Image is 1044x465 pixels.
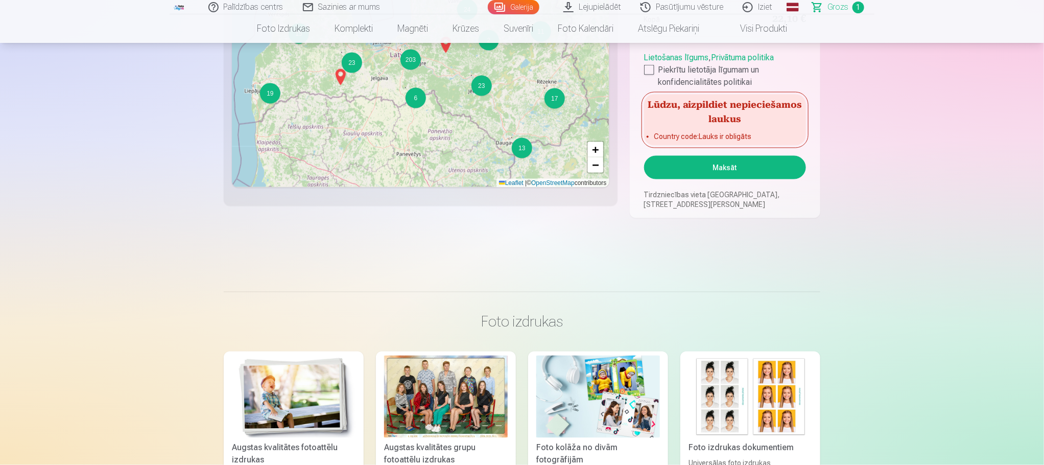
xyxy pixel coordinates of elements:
[405,87,406,88] div: 6
[644,190,806,210] p: Tirdzniecības vieta [GEOGRAPHIC_DATA], [STREET_ADDRESS][PERSON_NAME]
[852,2,864,13] span: 1
[512,138,532,158] div: 13
[544,88,565,109] div: 17
[491,14,545,43] a: Suvenīri
[259,83,260,84] div: 19
[471,75,472,76] div: 23
[245,14,322,43] a: Foto izdrukas
[333,65,349,89] img: Marker
[525,179,527,187] span: |
[232,356,355,438] img: Augstas kvalitātes fotoattēlu izdrukas
[644,53,709,62] a: Lietošanas līgums
[588,157,603,173] a: Zoom out
[827,1,848,13] span: Grozs
[592,158,599,171] span: −
[592,143,599,156] span: +
[322,14,385,43] a: Komplekti
[496,179,609,188] div: © contributors
[544,88,545,89] div: 17
[406,88,426,108] div: 6
[545,14,626,43] a: Foto kalendāri
[341,52,342,53] div: 23
[711,53,774,62] a: Privātuma politika
[499,179,524,187] a: Leaflet
[531,179,575,187] a: OpenStreetMap
[385,14,440,43] a: Magnēti
[232,313,812,331] h3: Foto izdrukas
[342,53,362,73] div: 23
[684,442,816,454] div: Foto izdrukas dokumentiem
[644,64,806,88] label: Piekrītu lietotāja līgumam un konfidencialitātes politikai
[260,83,280,104] div: 19
[588,142,603,157] a: Zoom in
[440,14,491,43] a: Krūzes
[654,131,796,142] li: Country code : Lauks ir obligāts
[400,49,401,50] div: 203
[689,356,812,438] img: Foto izdrukas dokumentiem
[400,50,421,70] div: 203
[471,76,492,96] div: 23
[711,14,799,43] a: Visi produkti
[626,14,711,43] a: Atslēgu piekariņi
[438,33,454,57] img: Marker
[174,4,185,10] img: /fa1
[536,356,660,438] img: Foto kolāža no divām fotogrāfijām
[511,137,512,138] div: 13
[644,48,806,88] div: ,
[644,95,806,127] h5: Lūdzu, aizpildiet nepieciešamos laukus
[644,156,806,179] button: Maksāt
